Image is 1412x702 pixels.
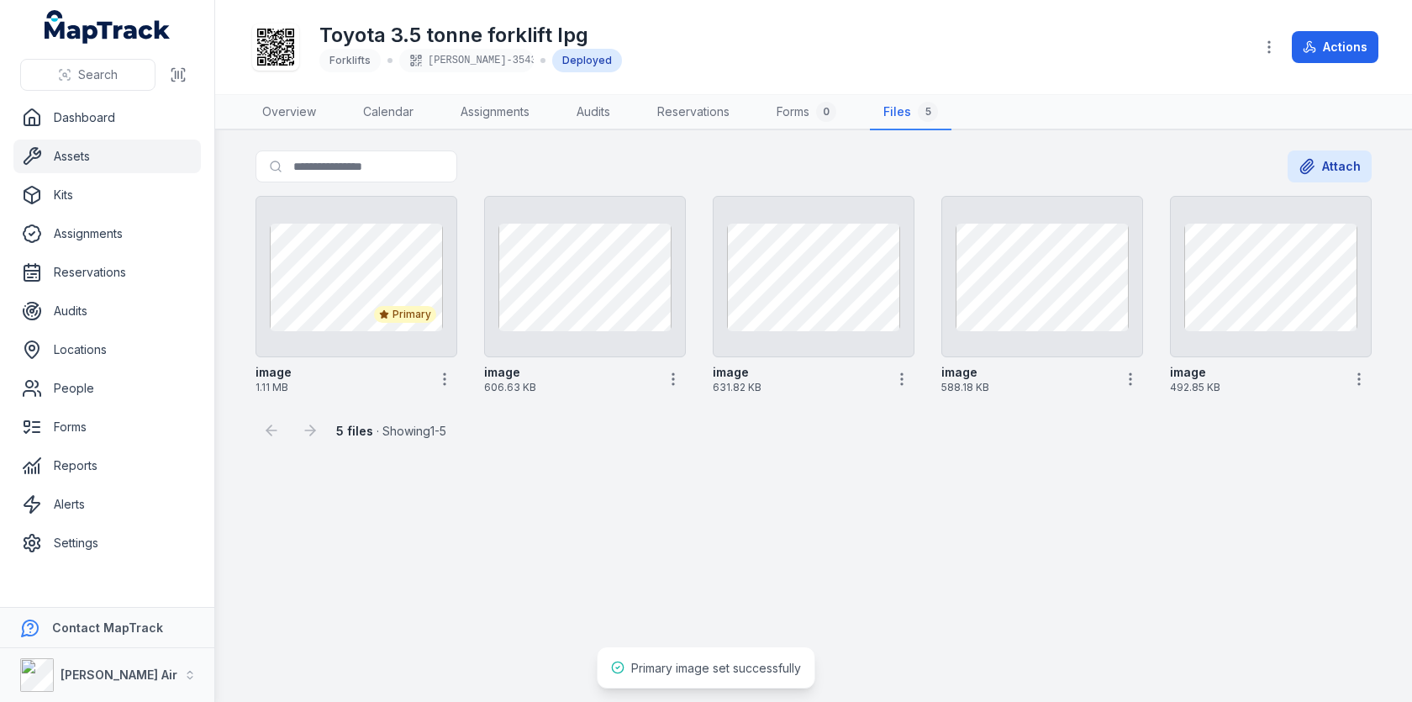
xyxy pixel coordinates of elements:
div: Deployed [552,49,622,72]
span: 631.82 KB [713,381,882,394]
span: Forklifts [329,54,371,66]
strong: Contact MapTrack [52,620,163,635]
button: Search [20,59,155,91]
h1: Toyota 3.5 tonne forklift lpg [319,22,622,49]
strong: image [484,364,520,381]
a: Audits [13,294,201,328]
span: 492.85 KB [1170,381,1340,394]
button: Actions [1292,31,1378,63]
a: Calendar [350,95,427,130]
a: Locations [13,333,201,367]
div: 0 [816,102,836,122]
a: Assignments [447,95,543,130]
a: Reservations [13,256,201,289]
div: 5 [918,102,938,122]
span: Search [78,66,118,83]
a: MapTrack [45,10,171,44]
span: 1.11 MB [256,381,425,394]
strong: image [256,364,292,381]
strong: image [941,364,977,381]
a: Alerts [13,488,201,521]
strong: [PERSON_NAME] Air [61,668,177,682]
span: · Showing 1 - 5 [336,424,446,438]
a: Dashboard [13,101,201,135]
button: Attach [1288,150,1372,182]
a: Forms0 [763,95,850,130]
a: Audits [563,95,624,130]
a: Reservations [644,95,743,130]
span: Primary image set successfully [631,661,801,675]
div: [PERSON_NAME]-3543 [399,49,534,72]
strong: image [1170,364,1206,381]
span: 588.18 KB [941,381,1111,394]
strong: 5 files [336,424,373,438]
a: Files5 [870,95,951,130]
strong: image [713,364,749,381]
a: Reports [13,449,201,483]
a: Overview [249,95,329,130]
a: Assets [13,140,201,173]
a: People [13,372,201,405]
a: Settings [13,526,201,560]
a: Forms [13,410,201,444]
span: 606.63 KB [484,381,654,394]
a: Kits [13,178,201,212]
a: Assignments [13,217,201,251]
div: Primary [374,306,436,323]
